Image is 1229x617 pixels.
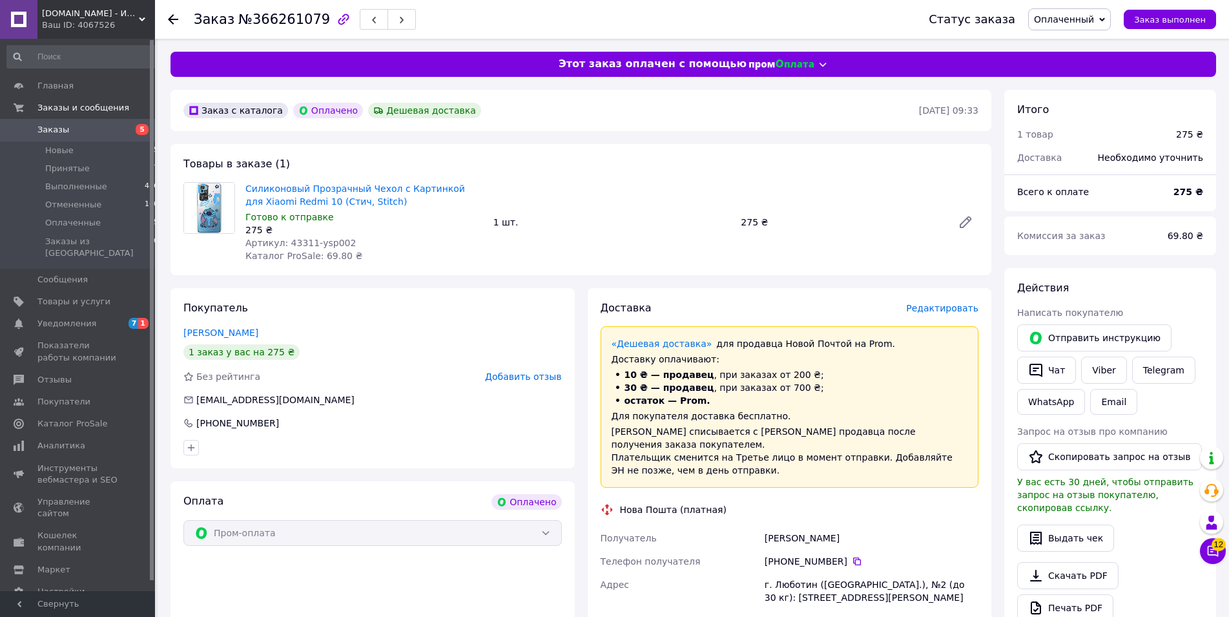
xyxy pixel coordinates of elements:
[919,105,978,116] time: [DATE] 09:33
[37,318,96,329] span: Уведомления
[183,344,300,360] div: 1 заказ у вас на 275 ₴
[154,217,158,229] span: 5
[42,8,139,19] span: Craft.Case - Интернет-Магазин
[612,381,968,394] li: , при заказах от 700 ₴;
[37,440,85,452] span: Аналитика
[37,564,70,576] span: Маркет
[1017,562,1119,589] a: Скачать PDF
[762,573,981,609] div: г. Люботин ([GEOGRAPHIC_DATA].), №2 (до 30 кг): [STREET_ADDRESS][PERSON_NAME]
[1212,538,1226,551] span: 12
[37,586,85,598] span: Настройки
[45,199,101,211] span: Отмененные
[37,530,119,553] span: Кошелек компании
[1081,357,1126,384] a: Viber
[368,103,481,118] div: Дешевая доставка
[488,213,736,231] div: 1 шт.
[37,274,88,286] span: Сообщения
[45,236,154,259] span: Заказы из [GEOGRAPHIC_DATA]
[736,213,947,231] div: 275 ₴
[37,124,69,136] span: Заказы
[37,296,110,308] span: Товары и услуги
[245,212,334,222] span: Готово к отправке
[765,555,978,568] div: [PHONE_NUMBER]
[1017,103,1049,116] span: Итого
[293,103,363,118] div: Оплачено
[953,209,978,235] a: Редактировать
[612,410,968,423] div: Для покупателя доставка бесплатно.
[37,340,119,363] span: Показатели работы компании
[625,395,710,406] span: остаток — Prom.
[1017,443,1202,470] button: Скопировать запрос на отзыв
[154,236,158,259] span: 0
[1017,152,1062,163] span: Доставка
[1173,187,1203,197] b: 275 ₴
[906,303,978,313] span: Редактировать
[625,382,714,393] span: 30 ₴ — продавец
[37,496,119,519] span: Управление сайтом
[1134,15,1206,25] span: Заказ выполнен
[612,425,968,477] div: [PERSON_NAME] списывается с [PERSON_NAME] продавца после получения заказа покупателем. Плательщик...
[138,318,149,329] span: 1
[245,224,483,236] div: 275 ₴
[145,181,158,193] span: 486
[601,533,657,543] span: Получатель
[1176,128,1203,141] div: 275 ₴
[196,395,355,405] span: [EMAIL_ADDRESS][DOMAIN_NAME]
[485,371,561,382] span: Добавить отзыв
[145,199,158,211] span: 160
[1017,357,1076,384] button: Чат
[612,339,712,349] a: «Дешевая доставка»
[45,181,107,193] span: Выполненные
[1090,389,1137,415] button: Email
[136,124,149,135] span: 5
[183,158,290,170] span: Товары в заказе (1)
[625,370,714,380] span: 10 ₴ — продавец
[245,238,356,248] span: Артикул: 43311-ysp002
[37,80,74,92] span: Главная
[1132,357,1195,384] a: Telegram
[37,396,90,408] span: Покупатели
[245,183,465,207] a: Силиконовый Прозрачный Чехол с Картинкой для Xiaomi Redmi 10 (Стич, Stitch)
[196,371,260,382] span: Без рейтинга
[612,353,968,366] div: Доставку оплачивают:
[183,302,248,314] span: Покупатель
[1017,129,1053,140] span: 1 товар
[1034,14,1094,25] span: Оплаченный
[183,495,223,507] span: Оплата
[45,217,101,229] span: Оплаченные
[601,556,701,567] span: Телефон получателя
[762,527,981,550] div: [PERSON_NAME]
[491,494,561,510] div: Оплачено
[617,503,730,516] div: Нова Пошта (платная)
[183,103,288,118] div: Заказ с каталога
[1017,187,1089,197] span: Всего к оплате
[37,374,72,386] span: Отзывы
[1017,389,1085,415] a: WhatsApp
[929,13,1015,26] div: Статус заказа
[1124,10,1216,29] button: Заказ выполнен
[1017,477,1193,513] span: У вас есть 30 дней, чтобы отправить запрос на отзыв покупателю, скопировав ссылку.
[37,418,107,430] span: Каталог ProSale
[183,328,258,338] a: [PERSON_NAME]
[195,417,280,430] div: [PHONE_NUMBER]
[194,12,234,27] span: Заказ
[559,57,747,72] span: Этот заказ оплачен с помощью
[6,45,160,68] input: Поиск
[238,12,330,27] span: №366261079
[1017,525,1114,552] button: Выдать чек
[1168,231,1203,241] span: 69.80 ₴
[42,19,155,31] div: Ваш ID: 4067526
[1017,231,1106,241] span: Комиссия за заказ
[154,145,158,156] span: 5
[37,102,129,114] span: Заказы и сообщения
[1017,308,1123,318] span: Написать покупателю
[1017,426,1168,437] span: Запрос на отзыв про компанию
[601,580,629,590] span: Адрес
[612,368,968,381] li: , при заказах от 200 ₴;
[1200,538,1226,564] button: Чат с покупателем12
[184,183,234,233] img: Силиконовый Прозрачный Чехол с Картинкой для Xiaomi Redmi 10 (Стич, Stitch)
[129,318,139,329] span: 7
[154,163,158,174] span: 7
[601,302,652,314] span: Доставка
[1090,143,1211,172] div: Необходимо уточнить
